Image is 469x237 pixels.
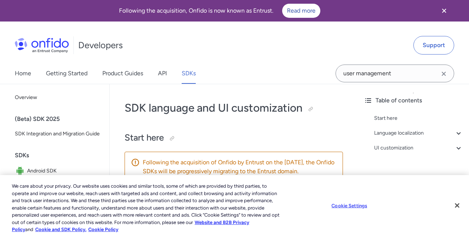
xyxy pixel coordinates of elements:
[336,65,454,82] input: Onfido search input field
[125,101,343,115] h1: SDK language and UI customization
[364,96,463,105] div: Table of contents
[12,182,281,233] div: We care about your privacy. Our website uses cookies and similar tools, some of which are provide...
[15,129,100,138] span: SDK Integration and Migration Guide
[78,39,123,51] h1: Developers
[12,126,103,141] a: SDK Integration and Migration Guide
[102,63,143,84] a: Product Guides
[158,63,167,84] a: API
[374,144,463,152] a: UI customization
[27,166,100,176] span: Android SDK
[326,198,373,213] button: Cookie Settings
[15,148,106,163] div: SDKs
[12,163,103,179] a: IconAndroid SDKAndroid SDK
[430,1,458,20] button: Close banner
[374,114,463,123] a: Start here
[12,90,103,105] a: Overview
[9,4,430,18] div: Following the acquisition, Onfido is now known as Entrust.
[449,197,465,214] button: Close
[15,93,100,102] span: Overview
[374,129,463,138] a: Language localization
[413,36,454,55] a: Support
[35,227,86,232] a: Cookie and SDK Policy.
[15,112,106,126] div: (Beta) SDK 2025
[46,63,87,84] a: Getting Started
[15,63,31,84] a: Home
[125,132,343,144] h2: Start here
[282,4,320,18] a: Read more
[143,158,337,176] p: Following the acquisition of Onfido by Entrust on the [DATE], the Onfido SDKs will be progressive...
[15,38,69,53] img: Onfido Logo
[88,227,118,232] a: Cookie Policy
[182,63,196,84] a: SDKs
[439,69,448,78] svg: Clear search field button
[15,166,27,176] img: IconAndroid SDK
[440,6,449,15] svg: Close banner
